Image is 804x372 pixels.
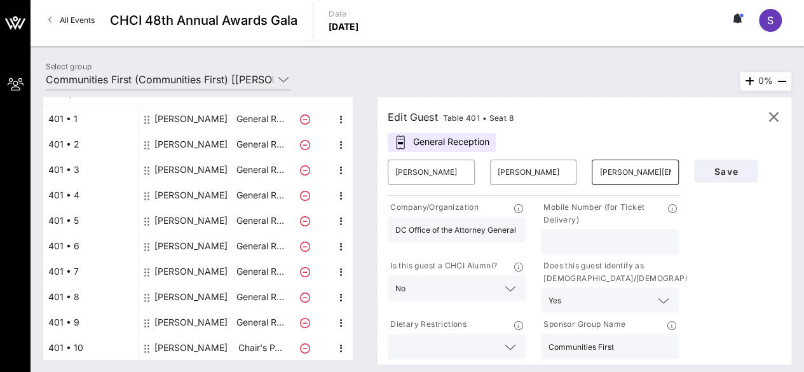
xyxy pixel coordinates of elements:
[235,335,285,361] p: Chair's P…
[43,132,139,157] div: 401 • 2
[235,183,285,208] p: General R…
[46,62,92,71] label: Select group
[329,20,359,33] p: [DATE]
[43,208,139,233] div: 401 • 5
[43,335,139,361] div: 401 • 10
[759,9,782,32] div: S
[235,208,285,233] p: General R…
[154,157,228,183] div: Leanne Kaplan
[767,14,773,27] span: S
[388,201,479,214] p: Company/Organization
[694,160,758,183] button: Save
[541,259,730,285] p: Does this guest identify as [DEMOGRAPHIC_DATA]/[DEMOGRAPHIC_DATA]?
[110,11,297,30] span: CHCI 48th Annual Awards Gala
[443,113,514,123] span: Table 401 • Seat 8
[154,310,228,335] div: Kristal Hartsfield
[395,162,467,183] input: First Name*
[43,310,139,335] div: 401 • 9
[395,284,405,293] div: No
[740,72,791,91] div: 0%
[154,106,228,132] div: Cristina Miranda Palacios
[154,284,228,310] div: Juan Ulloa
[43,284,139,310] div: 401 • 8
[541,287,679,313] div: Yes
[388,108,514,126] div: Edit Guest
[235,284,285,310] p: General R…
[235,106,285,132] p: General R…
[235,310,285,335] p: General R…
[154,335,228,361] div: Stephanie Jenkins
[541,201,667,226] p: Mobile Number (for Ticket Delivery)
[60,15,95,25] span: All Events
[43,157,139,183] div: 401 • 3
[235,259,285,284] p: General R…
[548,296,561,305] div: Yes
[235,132,285,157] p: General R…
[388,259,497,273] p: Is this guest a CHCI Alumni?
[43,183,139,208] div: 401 • 4
[704,166,747,177] span: Save
[154,132,228,157] div: Mar Zepeda Salazar
[154,183,228,208] div: Vanessa Thomas
[541,318,625,331] p: Sponsor Group Name
[43,259,139,284] div: 401 • 7
[41,10,102,31] a: All Events
[43,233,139,259] div: 401 • 6
[388,133,496,152] div: General Reception
[599,162,671,183] input: Email*
[154,259,228,284] div: Aaron Jenkins
[329,8,359,20] p: Date
[154,233,228,259] div: Juana Silverio
[498,162,569,183] input: Last Name*
[235,233,285,259] p: General R…
[388,275,526,301] div: No
[388,318,467,331] p: Dietary Restrictions
[43,106,139,132] div: 401 • 1
[154,208,228,233] div: Melody Gonzales
[235,157,285,183] p: General R…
